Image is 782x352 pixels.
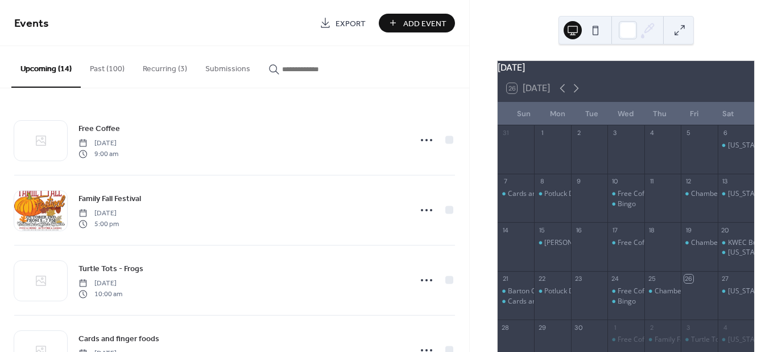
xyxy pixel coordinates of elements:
[721,323,730,331] div: 4
[575,103,609,125] div: Tue
[655,335,713,345] div: Family Fall Festival
[81,46,134,87] button: Past (100)
[544,238,720,248] div: [PERSON_NAME] w/Angel Care – blood pressure checks
[498,61,754,75] div: [DATE]
[498,189,534,199] div: Cards and finger foods
[618,189,655,199] div: Free Coffee
[134,46,196,87] button: Recurring (3)
[501,129,510,137] div: 31
[78,333,159,345] span: Cards and finger foods
[498,286,534,296] div: Barton County 4-H Ambassador Project Fair
[684,323,693,331] div: 3
[78,263,143,275] span: Turtle Tots - Frogs
[537,275,546,283] div: 22
[537,177,546,186] div: 8
[607,286,644,296] div: Free Coffee
[648,129,656,137] div: 4
[618,199,636,209] div: Bingo
[607,189,644,199] div: Free Coffee
[498,297,534,306] div: Cards and finger foods
[78,219,119,229] span: 5:00 pm
[336,18,366,30] span: Export
[644,335,681,345] div: Family Fall Festival
[718,238,754,248] div: KWEC Butterfly Festival
[574,226,583,234] div: 16
[607,238,644,248] div: Free Coffee
[611,129,619,137] div: 3
[611,177,619,186] div: 10
[508,189,580,199] div: Cards and finger foods
[618,297,636,306] div: Bingo
[618,286,655,296] div: Free Coffee
[541,103,575,125] div: Mon
[574,177,583,186] div: 9
[711,103,745,125] div: Sat
[534,238,570,248] div: Tyler Dougherty w/Angel Care – blood pressure checks
[648,226,656,234] div: 18
[544,189,590,199] div: Potluck Dinner
[403,18,446,30] span: Add Event
[681,335,717,345] div: Turtle Tots - Frogs
[379,14,455,32] button: Add Event
[721,226,730,234] div: 20
[607,335,644,345] div: Free Coffee
[501,323,510,331] div: 28
[648,275,656,283] div: 25
[574,323,583,331] div: 30
[78,123,120,135] span: Free Coffee
[574,275,583,283] div: 23
[537,226,546,234] div: 15
[11,46,81,88] button: Upcoming (14)
[537,129,546,137] div: 1
[311,14,374,32] a: Export
[78,193,141,205] span: Family Fall Festival
[684,129,693,137] div: 5
[648,323,656,331] div: 2
[78,192,141,205] a: Family Fall Festival
[611,275,619,283] div: 24
[681,189,717,199] div: Chamber Coffee @ Heritage Center
[508,286,646,296] div: Barton County 4-H Ambassador Project Fair
[544,286,590,296] div: Potluck Dinner
[718,141,754,150] div: Kansas Earth and Sky Candle Co.--Wax on Tap
[718,335,754,345] div: Kansas Earth and Sky Candle Co.--Wax on Tap
[508,297,580,306] div: Cards and finger foods
[78,279,122,289] span: [DATE]
[537,323,546,331] div: 29
[501,226,510,234] div: 14
[78,138,118,149] span: [DATE]
[607,297,644,306] div: Bingo
[196,46,259,87] button: Submissions
[78,332,159,345] a: Cards and finger foods
[718,189,754,199] div: Kansas Earth and Sky Candle Co.--Wax on Tap
[681,238,717,248] div: Chamber Coffee w/Proper Boards and Picnics
[684,226,693,234] div: 19
[691,335,748,345] div: Turtle Tots - Frogs
[78,262,143,275] a: Turtle Tots - Frogs
[609,103,643,125] div: Wed
[78,208,119,219] span: [DATE]
[501,275,510,283] div: 21
[501,177,510,186] div: 7
[721,177,730,186] div: 13
[611,226,619,234] div: 17
[607,199,644,209] div: Bingo
[677,103,711,125] div: Fri
[78,289,122,299] span: 10:00 am
[643,103,677,125] div: Thu
[644,286,681,296] div: Chamber After Hours w/Sons of the American Legion
[718,248,754,257] div: Kansas Earth and Sky Candle Co.--Wax on Tap
[684,275,693,283] div: 26
[78,149,118,159] span: 9:00 am
[684,177,693,186] div: 12
[648,177,656,186] div: 11
[721,129,730,137] div: 6
[78,122,120,135] a: Free Coffee
[718,286,754,296] div: Kansas Earth and Sky Candle Co.--Wax on Tap
[574,129,583,137] div: 2
[721,275,730,283] div: 27
[14,13,49,35] span: Events
[534,286,570,296] div: Potluck Dinner
[534,189,570,199] div: Potluck Dinner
